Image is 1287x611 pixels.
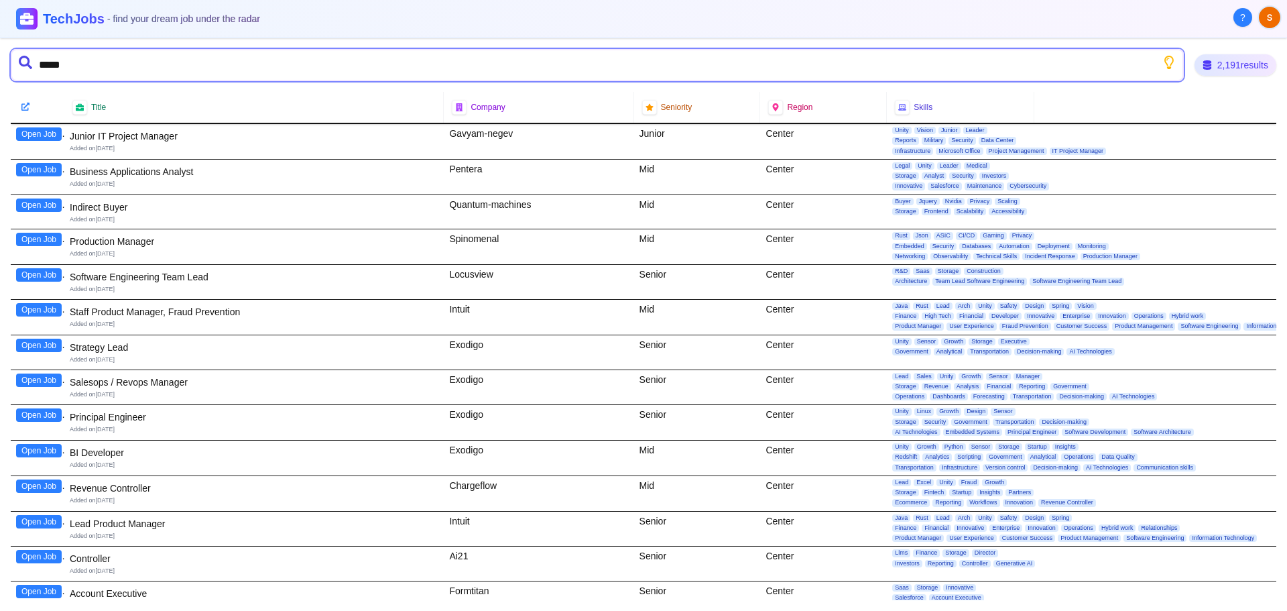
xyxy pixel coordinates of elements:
[70,482,438,495] div: Revenue Controller
[959,560,991,567] span: Controller
[934,232,953,239] span: ASIC
[997,514,1020,522] span: Safety
[70,235,438,248] div: Production Manager
[16,408,62,422] button: Open Job
[892,243,927,250] span: Embedded
[949,489,974,496] span: Startup
[634,512,761,547] div: Senior
[661,102,692,113] span: Seniority
[892,393,927,400] span: Operations
[70,517,438,531] div: Lead Product Manager
[892,479,911,486] span: Lead
[928,182,962,190] span: Salesforce
[943,429,1003,436] span: Embedded Systems
[16,127,62,141] button: Open Job
[954,208,987,215] span: Scalability
[922,172,947,180] span: Analyst
[892,208,919,215] span: Storage
[1075,243,1109,250] span: Monitoring
[986,148,1047,155] span: Project Management
[892,302,910,310] span: Java
[982,479,1007,486] span: Growth
[1131,313,1166,320] span: Operations
[70,552,438,565] div: Controller
[914,373,934,380] span: Sales
[1060,313,1093,320] span: Enterprise
[964,408,988,415] span: Design
[16,303,62,317] button: Open Job
[70,270,438,284] div: Software Engineering Team Lead
[892,429,940,436] span: AI Technologies
[942,443,966,451] span: Python
[989,524,1022,532] span: Enterprise
[634,335,761,370] div: Senior
[989,208,1027,215] span: Accessibility
[444,441,633,476] div: Exodigo
[925,560,957,567] span: Reporting
[1194,54,1276,76] div: 2,191 results
[1014,373,1043,380] span: Manager
[760,300,887,335] div: Center
[892,278,930,285] span: Architecture
[998,338,1030,345] span: Executive
[922,419,949,426] span: Security
[70,390,438,399] div: Added on [DATE]
[70,410,438,424] div: Principal Engineer
[979,137,1017,144] span: Data Center
[914,443,939,451] span: Growth
[934,514,953,522] span: Lead
[70,425,438,434] div: Added on [DATE]
[444,300,633,335] div: Intuit
[444,160,633,195] div: Pentera
[70,355,438,364] div: Added on [DATE]
[70,144,438,153] div: Added on [DATE]
[760,405,887,440] div: Center
[43,9,260,28] h1: TechJobs
[892,348,931,355] span: Government
[971,393,1007,400] span: Forecasting
[914,584,941,592] span: Storage
[892,408,912,415] span: Unity
[444,124,633,159] div: Gavyam-negev
[942,198,965,205] span: Nvidia
[946,323,997,330] span: User Experience
[967,499,999,506] span: Workflows
[1240,11,1245,24] span: ?
[892,499,930,506] span: Ecommerce
[1022,302,1046,310] span: Design
[1099,453,1138,461] span: Data Quality
[1009,232,1035,239] span: Privacy
[1050,383,1089,390] span: Government
[946,535,997,542] span: User Experience
[1025,524,1058,532] span: Innovation
[760,476,887,511] div: Center
[1081,253,1140,260] span: Production Manager
[965,182,1005,190] span: Maintenance
[444,476,633,511] div: Chargeflow
[16,480,62,493] button: Open Job
[930,253,971,260] span: Observability
[913,549,940,557] span: Finance
[70,446,438,459] div: BI Developer
[951,419,990,426] span: Government
[70,587,438,600] div: Account Executive
[16,444,62,457] button: Open Job
[1005,429,1059,436] span: Principal Engineer
[760,195,887,229] div: Center
[760,441,887,476] div: Center
[892,560,922,567] span: Investors
[935,268,962,275] span: Storage
[1233,8,1252,27] button: About Techjobs
[444,370,633,405] div: Exodigo
[959,243,993,250] span: Databases
[934,302,953,310] span: Lead
[1099,524,1136,532] span: Hybrid work
[1039,419,1089,426] span: Decision-making
[1061,453,1096,461] span: Operations
[91,102,106,113] span: Title
[1062,429,1128,436] span: Software Development
[16,268,62,282] button: Open Job
[956,232,978,239] span: CI/CD
[70,376,438,389] div: Salesops / Revops Manager
[979,172,1009,180] span: Investors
